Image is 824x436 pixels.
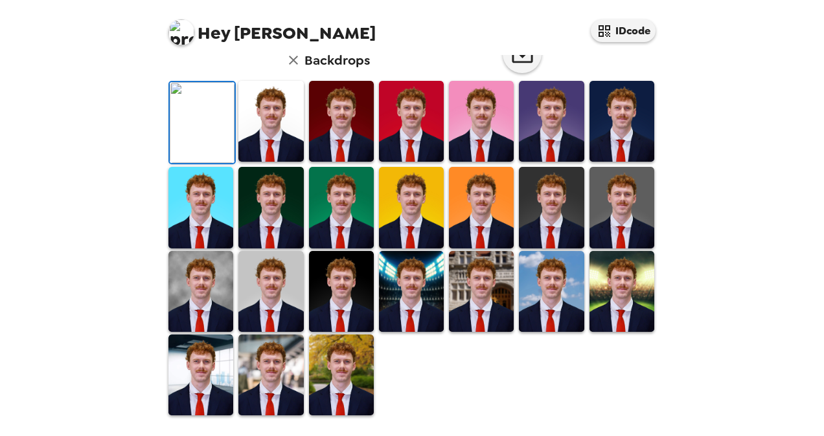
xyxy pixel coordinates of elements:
h6: Backdrops [304,50,370,71]
img: profile pic [168,19,194,45]
span: Hey [198,21,230,45]
span: [PERSON_NAME] [168,13,376,42]
img: Original [170,82,235,163]
button: IDcode [591,19,656,42]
